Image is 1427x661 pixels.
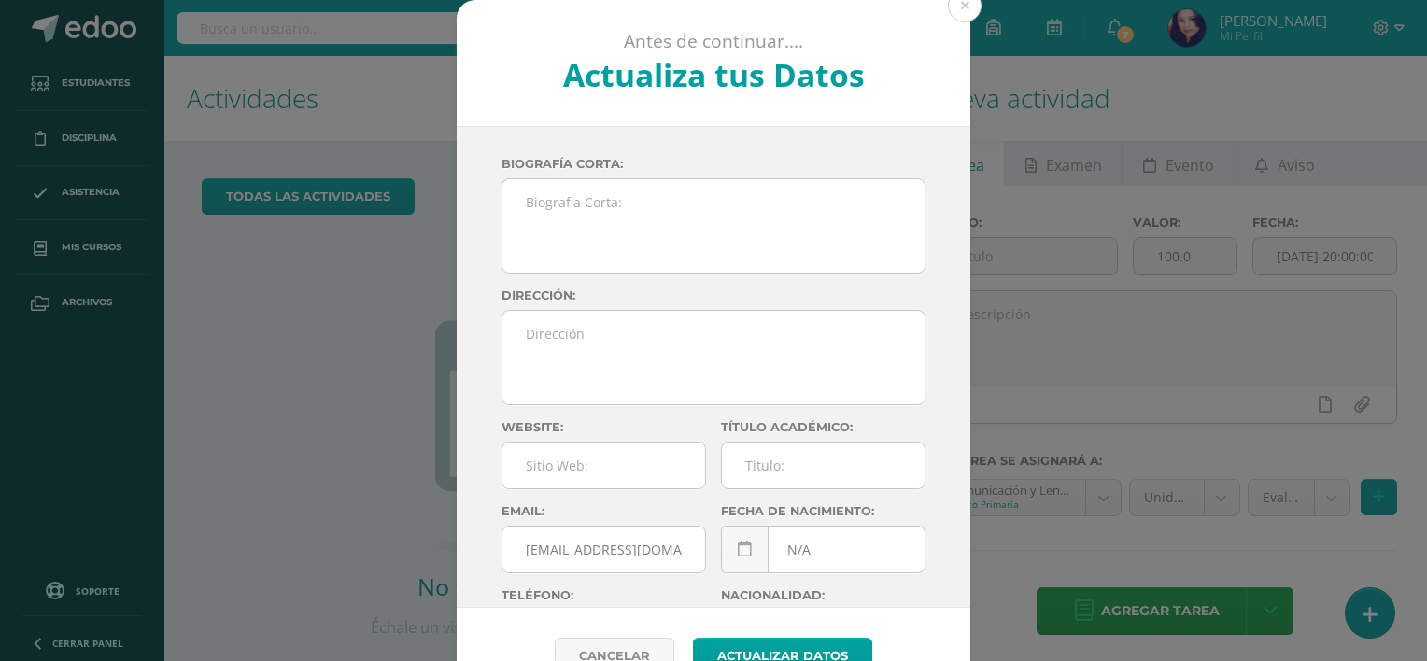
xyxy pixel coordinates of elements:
[502,420,706,434] label: Website:
[722,443,925,488] input: Titulo:
[502,288,925,302] label: Dirección:
[502,157,925,171] label: Biografía corta:
[502,527,705,572] input: Correo Electronico:
[721,588,925,602] label: Nacionalidad:
[502,588,706,602] label: Teléfono:
[721,504,925,518] label: Fecha de nacimiento:
[502,443,705,488] input: Sitio Web:
[502,504,706,518] label: Email:
[721,420,925,434] label: Título académico:
[722,527,925,572] input: Fecha de Nacimiento:
[507,53,921,96] h2: Actualiza tus Datos
[507,30,921,53] p: Antes de continuar....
